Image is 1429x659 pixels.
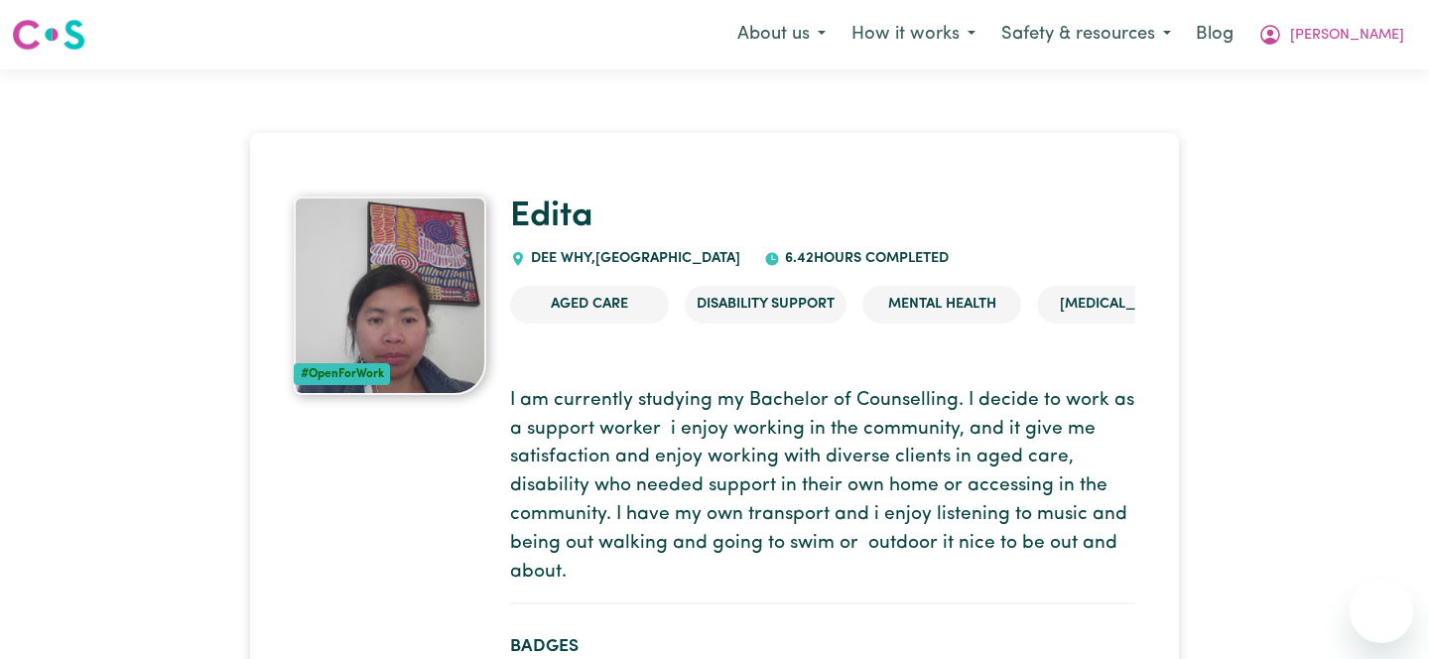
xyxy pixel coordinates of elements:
[685,286,846,324] li: Disability Support
[510,286,669,324] li: Aged Care
[988,14,1184,56] button: Safety & resources
[1184,13,1245,57] a: Blog
[12,17,85,53] img: Careseekers logo
[526,251,740,266] span: DEE WHY , [GEOGRAPHIC_DATA]
[294,197,486,395] a: Edita's profile picture'#OpenForWork
[780,251,949,266] span: 6.42 hours completed
[12,12,85,58] a: Careseekers logo
[1245,14,1417,56] button: My Account
[862,286,1021,324] li: Mental Health
[294,363,390,385] div: #OpenForWork
[510,199,593,234] a: Edita
[724,14,839,56] button: About us
[1290,25,1404,47] span: [PERSON_NAME]
[510,387,1135,588] p: I am currently studying my Bachelor of Counselling. I decide to work as a support worker i enjoy ...
[839,14,988,56] button: How it works
[1037,286,1196,324] li: [MEDICAL_DATA]
[1350,580,1413,643] iframe: Button to launch messaging window
[294,197,486,395] img: Edita
[510,636,1135,657] h2: Badges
